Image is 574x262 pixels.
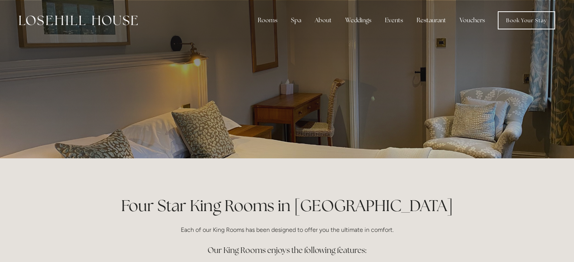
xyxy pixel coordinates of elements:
h3: Our King Rooms enjoys the following features: [107,243,468,258]
div: Events [379,13,409,28]
div: Restaurant [411,13,452,28]
img: Losehill House [19,15,138,25]
div: Weddings [339,13,377,28]
a: Book Your Stay [498,11,555,29]
h1: Four Star King Rooms in [GEOGRAPHIC_DATA] [107,195,468,217]
div: Spa [285,13,307,28]
div: Rooms [252,13,283,28]
div: About [309,13,338,28]
a: Vouchers [454,13,491,28]
p: Each of our King Rooms has been designed to offer you the ultimate in comfort. [107,225,468,235]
